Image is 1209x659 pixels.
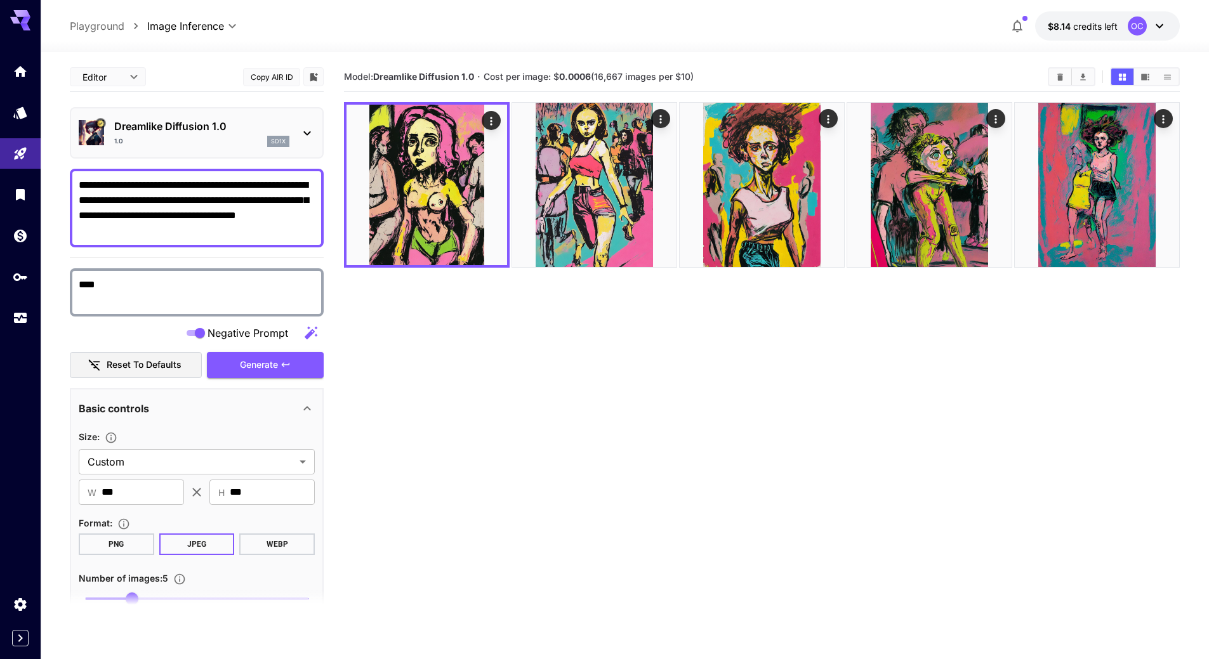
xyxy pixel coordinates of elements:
button: Reset to defaults [70,352,202,378]
button: WEBP [239,533,315,555]
span: Image Inference [147,18,224,34]
button: Show images in grid view [1111,69,1133,85]
div: Home [13,63,28,79]
img: 9k= [847,103,1012,267]
button: $8.1386OC [1035,11,1180,41]
span: Custom [88,454,294,469]
span: W [88,485,96,500]
div: Show images in grid viewShow images in video viewShow images in list view [1110,67,1180,86]
div: Basic controls [79,393,315,424]
p: Dreamlike Diffusion 1.0 [114,119,289,134]
button: Copy AIR ID [243,68,300,86]
div: Playground [13,146,28,162]
button: Clear Images [1049,69,1071,85]
span: Generate [240,357,278,373]
img: Z [512,103,677,267]
span: credits left [1073,21,1118,32]
p: · [477,69,480,84]
button: PNG [79,533,154,555]
div: Certified Model – Vetted for best performance and includes a commercial license.Dreamlike Diffusi... [79,114,315,152]
p: Basic controls [79,401,149,416]
div: Clear ImagesDownload All [1048,67,1095,86]
div: $8.1386 [1048,20,1118,33]
button: Adjust the dimensions of the generated image by specifying its width and height in pixels, or sel... [100,431,122,444]
b: Dreamlike Diffusion 1.0 [373,71,474,82]
div: Settings [13,596,28,612]
span: Editor [83,70,122,84]
button: JPEG [159,533,235,555]
a: Playground [70,18,124,34]
div: Actions [819,109,838,128]
button: Specify how many images to generate in a single request. Each image generation will be charged se... [168,573,191,585]
div: Usage [13,310,28,326]
span: Size : [79,431,100,442]
b: 0.0006 [559,71,591,82]
button: Show images in list view [1156,69,1179,85]
span: H [218,485,225,500]
img: 9k= [347,105,507,265]
div: Models [13,105,28,121]
div: Actions [1154,109,1173,128]
div: Actions [986,109,1005,128]
div: Library [13,186,28,202]
button: Generate [207,352,324,378]
p: 1.0 [114,136,123,146]
p: sd1x [271,137,286,146]
div: Actions [482,111,501,130]
span: Format : [79,518,112,528]
button: Expand sidebar [12,630,29,646]
span: $8.14 [1048,21,1073,32]
div: API Keys [13,269,28,285]
button: Choose the file format for the output image. [112,518,135,530]
span: Number of images : 5 [79,573,168,584]
span: Model: [344,71,474,82]
div: Actions [651,109,670,128]
button: Certified Model – Vetted for best performance and includes a commercial license. [95,119,105,129]
div: Wallet [13,228,28,244]
button: Show images in video view [1134,69,1156,85]
nav: breadcrumb [70,18,147,34]
span: Cost per image: $ (16,667 images per $10) [484,71,694,82]
img: 2Q== [1015,103,1179,267]
button: Add to library [308,69,319,84]
div: OC [1128,16,1147,36]
button: Download All [1072,69,1094,85]
img: 2Q== [680,103,844,267]
span: Negative Prompt [208,325,288,341]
